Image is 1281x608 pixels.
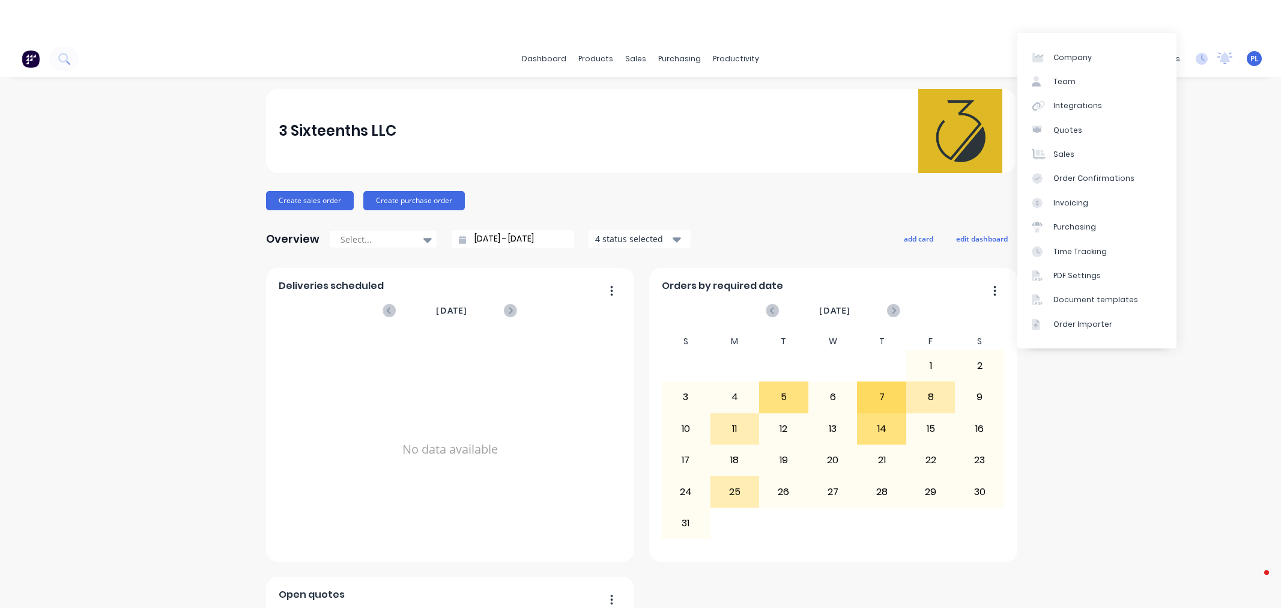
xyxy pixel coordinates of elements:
[662,279,783,293] span: Orders by required date
[948,231,1016,246] button: edit dashboard
[707,50,765,68] div: productivity
[652,50,707,68] div: purchasing
[1017,45,1177,69] a: Company
[1053,319,1112,330] div: Order Importer
[760,414,808,444] div: 12
[516,50,572,68] a: dashboard
[711,414,759,444] div: 11
[809,476,857,506] div: 27
[1053,52,1092,63] div: Company
[858,445,906,475] div: 21
[1053,198,1088,208] div: Invoicing
[661,333,710,350] div: S
[1053,270,1101,281] div: PDF Settings
[1017,191,1177,215] a: Invoicing
[711,476,759,506] div: 25
[1053,294,1138,305] div: Document templates
[1053,149,1074,160] div: Sales
[619,50,652,68] div: sales
[662,508,710,538] div: 31
[595,233,671,245] div: 4 status selected
[858,476,906,506] div: 28
[955,382,1004,412] div: 9
[662,476,710,506] div: 24
[760,445,808,475] div: 19
[955,414,1004,444] div: 16
[808,333,858,350] div: W
[1017,215,1177,239] a: Purchasing
[266,191,354,210] button: Create sales order
[858,414,906,444] div: 14
[1017,239,1177,263] a: Time Tracking
[1053,222,1096,233] div: Purchasing
[760,476,808,506] div: 26
[279,588,345,602] span: Open quotes
[1053,100,1102,111] div: Integrations
[955,476,1004,506] div: 30
[1053,246,1107,257] div: Time Tracking
[759,333,808,350] div: T
[1250,53,1259,64] span: PL
[907,351,955,381] div: 1
[22,50,40,68] img: Factory
[819,304,850,317] span: [DATE]
[711,382,759,412] div: 4
[955,333,1004,350] div: S
[858,382,906,412] div: 7
[1017,142,1177,166] a: Sales
[1017,288,1177,312] a: Document templates
[662,445,710,475] div: 17
[363,191,465,210] button: Create purchase order
[662,414,710,444] div: 10
[1017,264,1177,288] a: PDF Settings
[907,414,955,444] div: 15
[711,445,759,475] div: 18
[1017,94,1177,118] a: Integrations
[906,333,955,350] div: F
[1240,567,1269,596] iframe: Intercom live chat
[907,382,955,412] div: 8
[279,119,396,143] div: 3 Sixteenths LLC
[662,382,710,412] div: 3
[1017,166,1177,190] a: Order Confirmations
[279,333,621,566] div: No data available
[907,445,955,475] div: 22
[896,231,941,246] button: add card
[1017,70,1177,94] a: Team
[589,230,691,248] button: 4 status selected
[809,382,857,412] div: 6
[955,351,1004,381] div: 2
[907,476,955,506] div: 29
[279,279,384,293] span: Deliveries scheduled
[1017,118,1177,142] a: Quotes
[1053,173,1134,184] div: Order Confirmations
[710,333,760,350] div: M
[1053,125,1082,136] div: Quotes
[809,445,857,475] div: 20
[760,382,808,412] div: 5
[809,414,857,444] div: 13
[1017,312,1177,336] a: Order Importer
[572,50,619,68] div: products
[436,304,467,317] span: [DATE]
[955,445,1004,475] div: 23
[918,89,1002,173] img: 3 Sixteenths LLC
[1053,76,1076,87] div: Team
[266,227,319,251] div: Overview
[857,333,906,350] div: T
